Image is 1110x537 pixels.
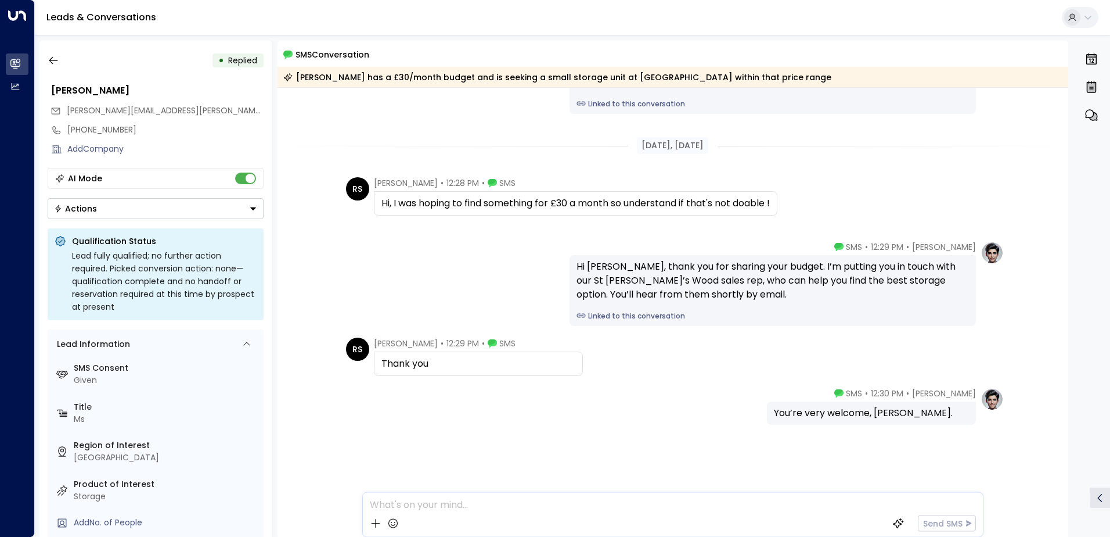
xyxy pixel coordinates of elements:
[218,50,224,71] div: •
[346,177,369,201] div: RS
[846,241,862,253] span: SMS
[912,241,976,253] span: [PERSON_NAME]
[576,311,969,321] a: Linked to this conversation
[68,173,102,184] div: AI Mode
[228,55,257,66] span: Replied
[381,196,770,210] div: Hi, I was hoping to find something for £30 a month so understand if that's not doable !
[283,71,831,83] div: [PERSON_NAME] has a £30/month budget and is seeking a small storage unit at [GEOGRAPHIC_DATA] wit...
[846,388,862,399] span: SMS
[67,105,264,117] span: rosie.strandberg@hotmail.com
[374,338,438,349] span: [PERSON_NAME]
[346,338,369,361] div: RS
[74,374,259,386] div: Given
[865,388,868,399] span: •
[381,357,575,371] div: Thank you
[74,439,259,452] label: Region of Interest
[54,203,97,214] div: Actions
[576,99,969,109] a: Linked to this conversation
[48,198,264,219] div: Button group with a nested menu
[482,177,485,189] span: •
[865,241,868,253] span: •
[871,388,903,399] span: 12:30 PM
[67,105,329,116] span: [PERSON_NAME][EMAIL_ADDRESS][PERSON_NAME][DOMAIN_NAME]
[46,10,156,24] a: Leads & Conversations
[446,177,479,189] span: 12:28 PM
[499,338,516,349] span: SMS
[981,388,1004,411] img: profile-logo.png
[74,362,259,374] label: SMS Consent
[637,137,708,154] div: [DATE], [DATE]
[981,241,1004,264] img: profile-logo.png
[576,260,969,302] div: Hi [PERSON_NAME], thank you for sharing your budget. I’m putting you in touch with our St [PERSON...
[912,388,976,399] span: [PERSON_NAME]
[51,84,264,98] div: [PERSON_NAME]
[74,491,259,503] div: Storage
[74,478,259,491] label: Product of Interest
[67,143,264,155] div: AddCompany
[53,338,130,350] div: Lead Information
[499,177,516,189] span: SMS
[871,241,903,253] span: 12:29 PM
[906,388,909,399] span: •
[482,338,485,349] span: •
[446,338,479,349] span: 12:29 PM
[74,517,259,529] div: AddNo. of People
[774,406,969,420] div: You’re very welcome, [PERSON_NAME].
[295,48,369,61] span: SMS Conversation
[441,338,444,349] span: •
[72,235,257,247] p: Qualification Status
[74,401,259,413] label: Title
[67,124,264,136] div: [PHONE_NUMBER]
[374,177,438,189] span: [PERSON_NAME]
[74,452,259,464] div: [GEOGRAPHIC_DATA]
[48,198,264,219] button: Actions
[441,177,444,189] span: •
[906,241,909,253] span: •
[74,413,259,425] div: Ms
[72,249,257,313] div: Lead fully qualified; no further action required. Picked conversion action: none—qualification co...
